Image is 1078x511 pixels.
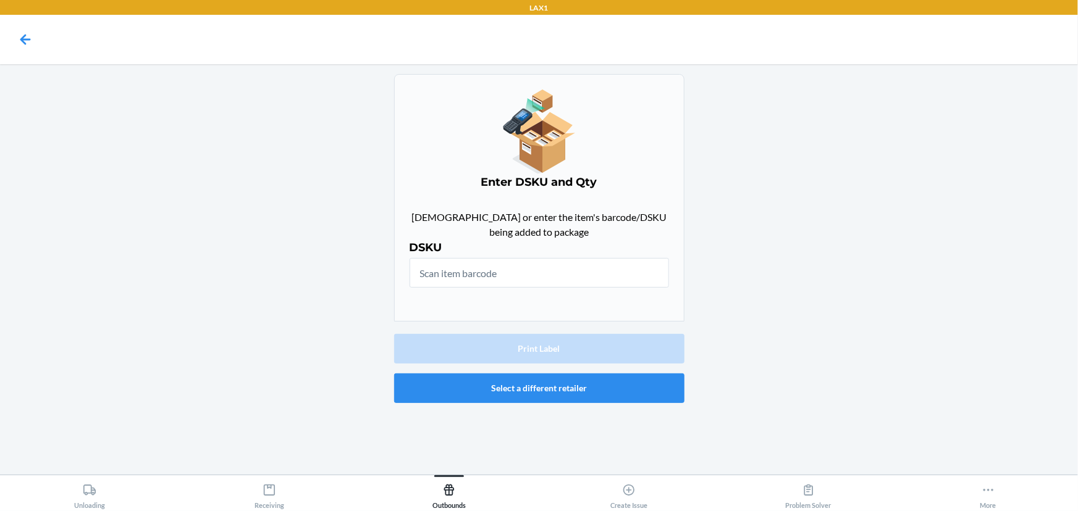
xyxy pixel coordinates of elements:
[410,239,669,255] h4: DSKU
[980,478,996,509] div: More
[394,373,684,403] button: Select a different retailer
[786,478,832,509] div: Problem Solver
[432,478,466,509] div: Outbounds
[410,210,669,239] p: [DEMOGRAPHIC_DATA] or enter the item's barcode/DSKU being added to package
[410,174,669,190] h4: Enter DSKU and Qty
[180,475,360,509] button: Receiving
[74,478,105,509] div: Unloading
[610,478,647,509] div: Create Issue
[255,478,284,509] div: Receiving
[898,475,1078,509] button: More
[539,475,719,509] button: Create Issue
[360,475,539,509] button: Outbounds
[530,2,549,14] p: LAX1
[410,258,669,288] input: Scan item barcode
[718,475,898,509] button: Problem Solver
[394,334,684,364] button: Print Label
